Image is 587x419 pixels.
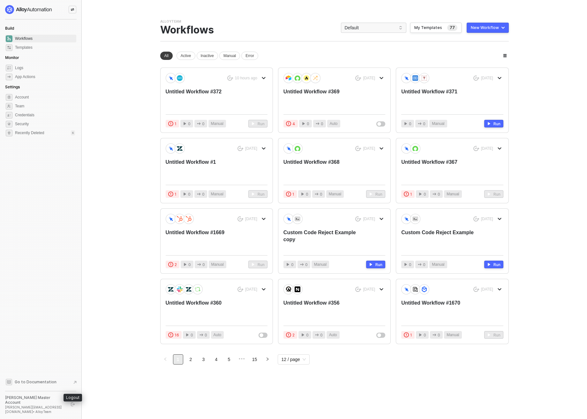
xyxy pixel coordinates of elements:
span: icon-arrow-down [380,76,383,80]
div: My Templates [414,25,442,30]
span: 0 [320,332,323,338]
span: icon-arrow-down [498,287,501,291]
span: Manual [211,191,223,197]
div: Untitled Workflow #360 [166,300,247,321]
li: Next Page [262,354,273,365]
span: Settings [5,84,20,89]
span: 1 [175,191,177,197]
span: icon-success-page [355,287,361,292]
div: Page Size [278,354,310,365]
span: Manual [447,191,459,197]
div: [DATE] [481,146,493,151]
a: 2 [186,355,196,364]
span: Auto [329,332,337,338]
li: Previous Page [160,354,170,365]
img: icon [286,75,291,81]
span: credentials [6,112,12,119]
img: icon [412,286,418,292]
img: icon [286,216,291,221]
img: icon [295,76,300,81]
span: icon-success-page [237,146,244,151]
div: Untitled Workflow #356 [283,300,365,321]
a: 5 [224,355,234,364]
div: 6 [71,130,75,135]
span: 0 [188,121,191,127]
a: 4 [212,355,221,364]
div: [PERSON_NAME][EMAIL_ADDRESS][DOMAIN_NAME] • AlloyTeam [5,405,65,414]
img: logo [5,5,52,14]
a: Knowledge Base [5,378,77,386]
img: icon [312,75,318,81]
button: 77My Templates [410,23,462,33]
li: 1 [173,354,183,365]
img: icon [286,286,291,292]
span: 0 [409,121,411,127]
span: icon-app-actions [300,263,304,266]
span: Manual [447,332,459,338]
div: 10 hours ago [235,76,257,81]
span: icon-app-actions [197,192,201,196]
div: [DATE] [363,287,375,292]
div: Untitled Workflow #1669 [166,229,247,250]
img: icon [412,216,418,222]
span: security [6,121,12,127]
span: Templates [15,44,75,51]
span: Security [15,120,75,128]
div: [DATE] [481,287,493,292]
img: icon [177,75,183,81]
div: App Actions [15,74,35,80]
span: Build [5,26,14,31]
div: [DATE] [481,216,493,222]
span: icon-arrow-down [262,147,266,150]
span: icon-success-page [473,216,479,222]
div: Custom Code Reject Example [401,229,483,250]
button: Run [366,190,385,198]
button: Run [484,331,503,339]
span: icon-app-actions [433,192,436,196]
div: [DATE] [481,76,493,81]
span: Account [15,93,75,101]
img: icon [295,286,300,292]
div: Error [241,52,258,60]
span: Monitor [5,55,19,60]
img: icon [168,146,174,151]
span: ••• [237,354,247,364]
img: icon [168,286,174,292]
div: Logout [64,394,82,401]
span: icon-app-actions [316,122,320,126]
span: left [163,357,167,361]
span: icon-arrow-down [262,287,266,291]
span: icon-success-page [473,146,479,151]
span: icon-swap [71,8,74,11]
span: 0 [188,262,191,268]
span: 0 [438,332,440,338]
div: Custom Code Reject Example copy [283,229,365,250]
img: icon [295,146,300,151]
span: 16 [175,332,179,338]
div: Active [177,52,195,60]
span: Manual [432,121,444,127]
a: 15 [250,355,260,364]
span: icon-app-actions [6,74,12,80]
span: Logs [15,64,75,72]
span: Recently Deleted [15,130,44,136]
span: 0 [306,332,309,338]
img: icon [403,216,409,221]
span: team [6,103,12,110]
button: Run [484,261,503,268]
span: 1 [410,191,412,197]
span: Manual [329,191,341,197]
span: settings [6,94,12,101]
img: icon [177,286,183,292]
div: [DATE] [363,76,375,81]
span: Manual [314,262,327,268]
button: Run [248,120,267,127]
span: icon-app-actions [315,333,319,337]
span: 0 [320,191,322,197]
span: 0 [205,332,207,338]
span: icon-arrow-down [380,217,383,221]
span: icon-arrow-down [498,217,501,221]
